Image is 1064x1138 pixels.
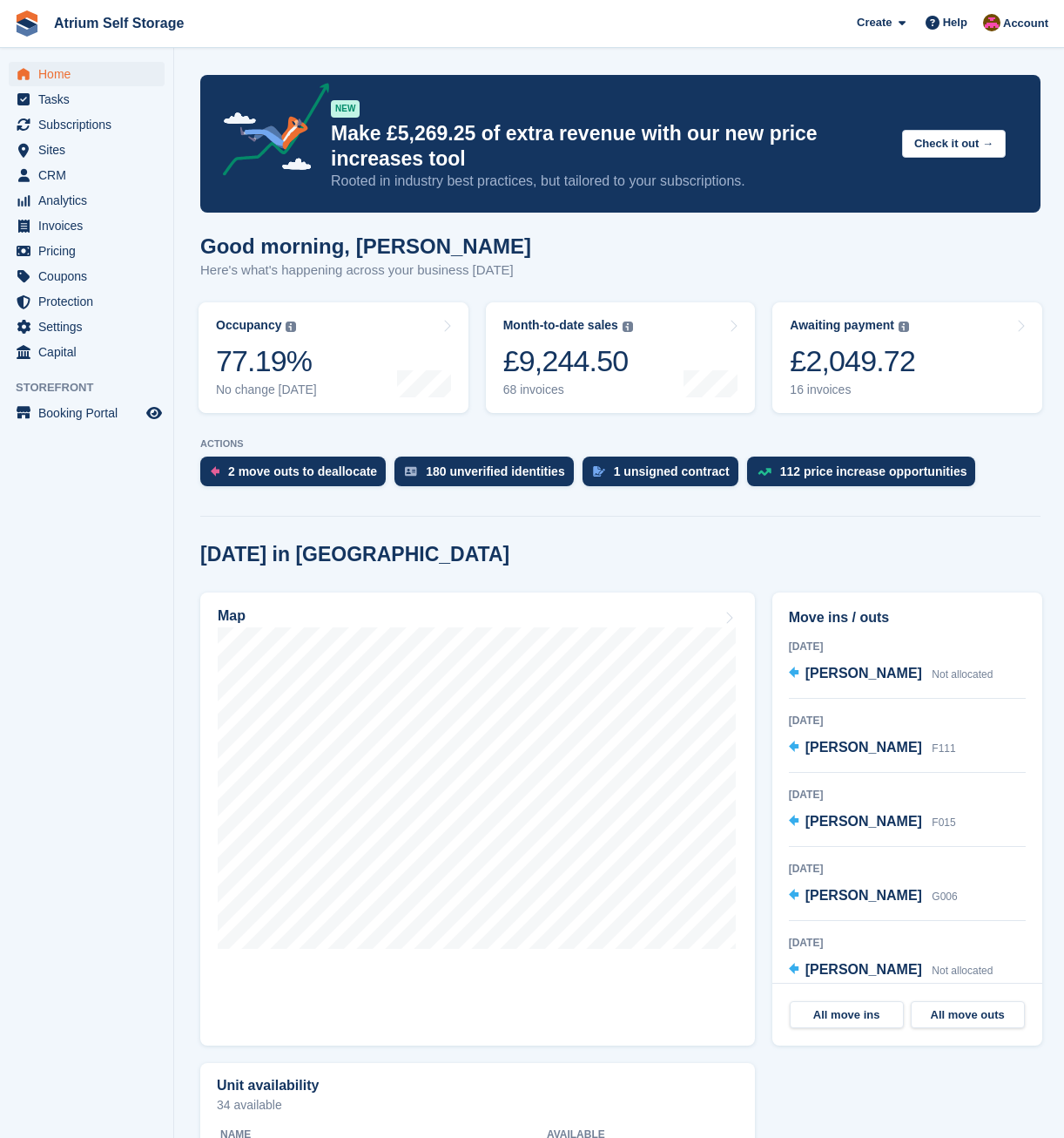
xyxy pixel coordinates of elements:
[486,302,756,413] a: Month-to-date sales £9,244.50 68 invoices
[47,9,191,37] a: Atrium Self Storage
[38,239,143,263] span: Pricing
[286,322,296,332] img: icon-info-grey-7440780725fd019a000dd9b08b2336e03edf1995a4989e88bcd33f0948082b44.svg
[780,464,967,478] div: 112 price increase opportunities
[426,464,565,478] div: 180 unverified identities
[9,340,165,364] a: menu
[932,965,993,977] span: Not allocated
[208,83,330,182] img: price-adjustments-announcement-icon-8257ccfd72463d97f412b2fc003d46551f7dbcb40ab6d574587a9cd5c0d94...
[789,811,956,834] a: [PERSON_NAME] F015
[805,740,922,755] span: [PERSON_NAME]
[789,639,1026,654] div: [DATE]
[200,543,509,566] h2: [DATE] in [GEOGRAPHIC_DATA]
[593,466,605,477] img: contract_signature_icon-13c848040528278c33f63329250d36e43548de30e8caae1d1a13099fd9432cc5.svg
[394,457,583,495] a: 180 unverified identities
[331,121,888,172] p: Make £5,269.25 of extra revenue with our new price increases tool
[932,891,957,903] span: G006
[199,302,468,413] a: Occupancy 77.19% No change [DATE]
[38,138,143,162] span: Sites
[789,861,1026,877] div: [DATE]
[789,607,1026,628] h2: Move ins / outs
[9,213,165,238] a: menu
[9,315,165,339] a: menu
[331,172,888,191] p: Rooted in industry best practices, but tailored to your subscriptions.
[857,14,892,31] span: Create
[614,464,730,478] div: 1 unsigned contract
[983,14,1000,31] img: Mark Rhodes
[747,457,985,495] a: 112 price increase opportunities
[9,239,165,263] a: menu
[217,1099,738,1111] p: 34 available
[932,742,955,755] span: F111
[9,62,165,86] a: menu
[790,318,894,333] div: Awaiting payment
[217,1078,319,1094] h2: Unit availability
[9,87,165,112] a: menu
[911,1001,1025,1029] a: All move outs
[932,668,993,681] span: Not allocated
[789,935,1026,951] div: [DATE]
[405,466,417,477] img: verify_identity-adf6edd0f0f0b5bbfe63781bf79b02c33cf7c696d77639b501bdc392416b5a36.svg
[38,315,143,339] span: Settings
[503,383,633,397] div: 68 invoices
[503,318,618,333] div: Month-to-date sales
[503,343,633,379] div: £9,244.50
[789,787,1026,803] div: [DATE]
[38,62,143,86] span: Home
[200,457,394,495] a: 2 move outs to deallocate
[1003,15,1048,32] span: Account
[805,666,922,681] span: [PERSON_NAME]
[38,340,143,364] span: Capital
[16,379,173,396] span: Storefront
[789,663,993,686] a: [PERSON_NAME] Not allocated
[9,401,165,425] a: menu
[583,457,747,495] a: 1 unsigned contract
[38,401,143,425] span: Booking Portal
[144,403,165,423] a: Preview store
[9,112,165,137] a: menu
[200,234,531,258] h1: Good morning, [PERSON_NAME]
[38,289,143,314] span: Protection
[38,112,143,137] span: Subscriptions
[790,383,915,397] div: 16 invoices
[216,343,317,379] div: 77.19%
[805,962,922,977] span: [PERSON_NAME]
[789,713,1026,728] div: [DATE]
[902,130,1006,159] button: Check it out →
[200,261,531,281] p: Here's what's happening across your business [DATE]
[789,737,956,760] a: [PERSON_NAME] F111
[772,302,1042,413] a: Awaiting payment £2,049.72 16 invoices
[623,322,633,332] img: icon-info-grey-7440780725fd019a000dd9b08b2336e03edf1995a4989e88bcd33f0948082b44.svg
[9,264,165,288] a: menu
[228,464,377,478] div: 2 move outs to deallocate
[211,466,219,477] img: move_outs_to_deallocate_icon-f764333ba52eb49d3ac5e1228854f67142a1ed5810a6f6cc68b1a99e826820c5.svg
[331,100,360,118] div: NEW
[14,10,40,37] img: stora-icon-8386f47178a22dfd0bd8f6a31ec36ba5ce8667c1dd55bd0f319d3a0aa187defe.svg
[932,816,955,829] span: F015
[38,188,143,213] span: Analytics
[9,163,165,187] a: menu
[9,138,165,162] a: menu
[805,814,922,829] span: [PERSON_NAME]
[758,468,771,476] img: price_increase_opportunities-93ffe204e8149a01c8c9dc8f82e8f89637d9d84a8eef4429ea346261dce0b2c0.svg
[805,888,922,903] span: [PERSON_NAME]
[790,1001,904,1029] a: All move ins
[38,87,143,112] span: Tasks
[218,608,246,624] h2: Map
[789,885,958,908] a: [PERSON_NAME] G006
[216,318,281,333] div: Occupancy
[9,289,165,314] a: menu
[789,959,993,982] a: [PERSON_NAME] Not allocated
[38,163,143,187] span: CRM
[943,14,967,31] span: Help
[9,188,165,213] a: menu
[200,438,1040,450] p: ACTIONS
[200,593,755,1046] a: Map
[216,383,317,397] div: No change [DATE]
[38,264,143,288] span: Coupons
[38,213,143,238] span: Invoices
[790,343,915,379] div: £2,049.72
[899,322,909,332] img: icon-info-grey-7440780725fd019a000dd9b08b2336e03edf1995a4989e88bcd33f0948082b44.svg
